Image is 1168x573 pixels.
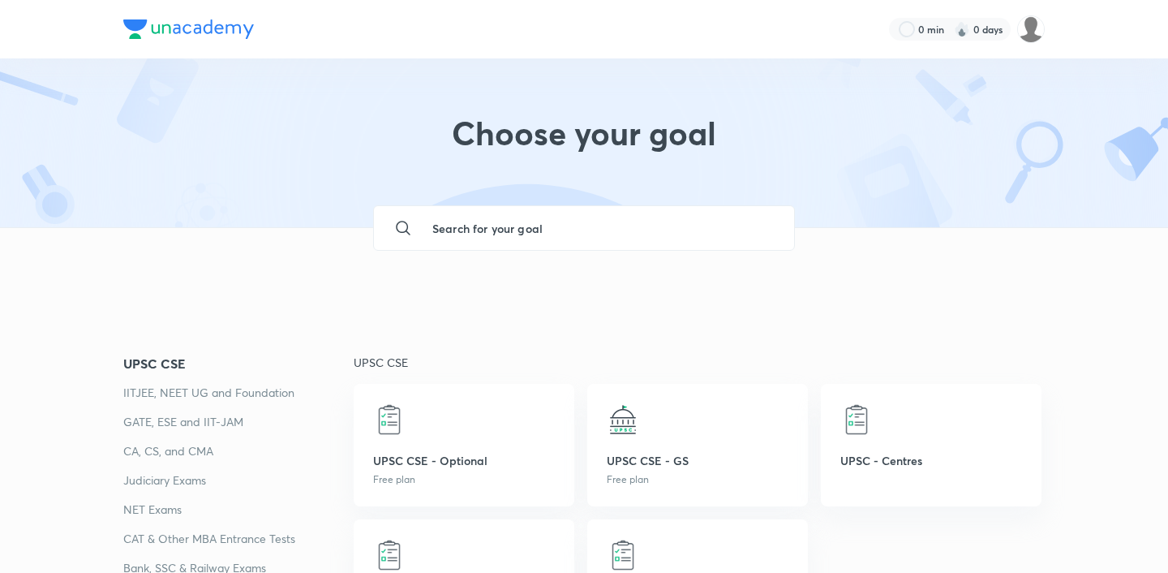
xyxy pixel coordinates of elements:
[354,354,1045,371] p: UPSC CSE
[419,206,781,250] input: Search for your goal
[123,383,354,403] a: IITJEE, NEET UG and Foundation
[373,452,555,469] p: UPSC CSE - Optional
[840,403,873,436] img: UPSC - Centres
[954,21,970,37] img: streak
[607,472,788,487] p: Free plan
[373,539,406,571] img: UPSC CSE GS Platinum
[123,529,354,549] a: CAT & Other MBA Entrance Tests
[373,472,555,487] p: Free plan
[373,403,406,436] img: UPSC CSE - Optional
[452,114,716,172] h1: Choose your goal
[123,354,354,373] a: UPSC CSE
[123,471,354,490] a: Judiciary Exams
[607,403,639,436] img: UPSC CSE - GS
[840,452,1022,469] p: UPSC - Centres
[607,539,639,571] img: UPSC CSE - Iconic Pro
[123,500,354,519] a: NET Exams
[123,19,254,39] img: Company Logo
[607,452,788,469] p: UPSC CSE - GS
[123,442,354,461] a: CA, CS, and CMA
[123,412,354,432] a: GATE, ESE and IIT-JAM
[1017,15,1045,43] img: Abdul Ramzeen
